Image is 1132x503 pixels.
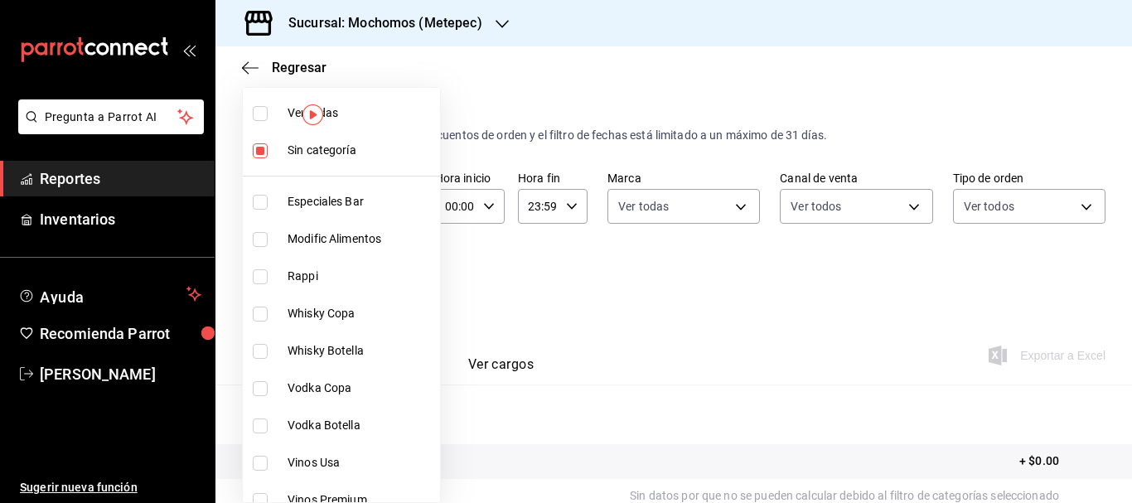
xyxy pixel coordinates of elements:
[288,104,433,122] span: Ver todas
[288,417,433,434] span: Vodka Botella
[288,230,433,248] span: Modific Alimentos
[288,268,433,285] span: Rappi
[288,305,433,322] span: Whisky Copa
[288,193,433,210] span: Especiales Bar
[288,342,433,360] span: Whisky Botella
[288,454,433,472] span: Vinos Usa
[288,380,433,397] span: Vodka Copa
[302,104,323,125] img: Tooltip marker
[288,142,433,159] span: Sin categoría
